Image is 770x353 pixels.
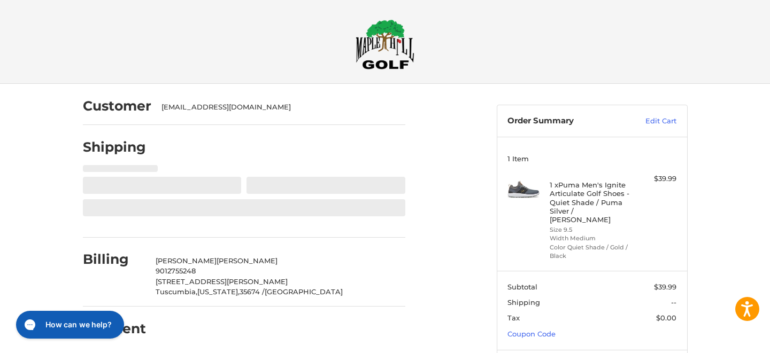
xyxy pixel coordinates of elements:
h3: 1 Item [507,154,676,163]
h3: Order Summary [507,116,622,127]
span: [STREET_ADDRESS][PERSON_NAME] [156,277,288,286]
a: Edit Cart [622,116,676,127]
span: Subtotal [507,283,537,291]
h2: Customer [83,98,151,114]
img: Maple Hill Golf [356,19,414,69]
span: -- [671,298,676,307]
h4: 1 x Puma Men's Ignite Articulate Golf Shoes - Quiet Shade / Puma Silver / [PERSON_NAME] [550,181,632,224]
span: [PERSON_NAME] [156,256,217,265]
span: Shipping [507,298,540,307]
span: [US_STATE], [197,287,240,296]
h2: Shipping [83,139,146,155]
span: $39.99 [654,283,676,291]
h2: Billing [83,251,145,268]
div: $39.99 [634,174,676,184]
span: [PERSON_NAME] [217,256,278,265]
span: 35674 / [240,287,265,296]
li: Size 9.5 [550,225,632,234]
span: 9012755248 [156,266,196,275]
span: Tuscumbia, [156,287,197,296]
span: Tax [507,313,520,322]
li: Color Quiet Shade / Gold / Black [550,243,632,261]
span: $0.00 [656,313,676,322]
li: Width Medium [550,234,632,243]
span: [GEOGRAPHIC_DATA] [265,287,343,296]
iframe: Gorgias live chat messenger [11,307,127,342]
div: [EMAIL_ADDRESS][DOMAIN_NAME] [161,102,395,113]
